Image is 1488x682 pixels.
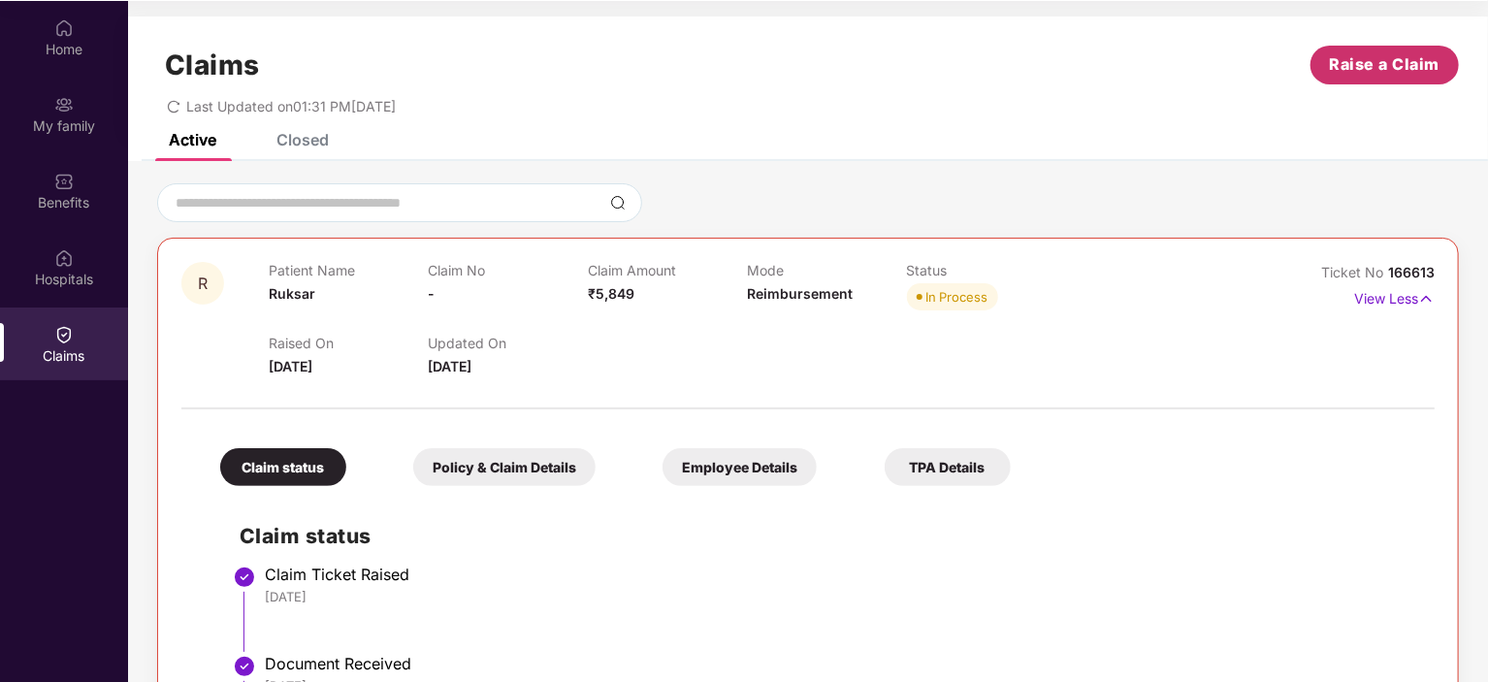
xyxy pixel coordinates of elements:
div: [DATE] [265,588,1415,605]
span: - [428,285,435,302]
img: svg+xml;base64,PHN2ZyBpZD0iQmVuZWZpdHMiIHhtbG5zPSJodHRwOi8vd3d3LnczLm9yZy8yMDAwL3N2ZyIgd2lkdGg9Ij... [54,172,74,191]
p: Status [907,262,1066,278]
div: TPA Details [885,448,1011,486]
img: svg+xml;base64,PHN2ZyBpZD0iSG9tZSIgeG1sbnM9Imh0dHA6Ly93d3cudzMub3JnLzIwMDAvc3ZnIiB3aWR0aD0iMjAiIG... [54,18,74,38]
div: Policy & Claim Details [413,448,596,486]
span: Raise a Claim [1330,52,1440,77]
span: Ticket No [1321,264,1388,280]
div: Closed [276,130,329,149]
button: Raise a Claim [1310,46,1459,84]
div: Document Received [265,654,1415,673]
img: svg+xml;base64,PHN2ZyBpZD0iU3RlcC1Eb25lLTMyeDMyIiB4bWxucz0iaHR0cDovL3d3dy53My5vcmcvMjAwMC9zdmciIH... [233,566,256,589]
img: svg+xml;base64,PHN2ZyB4bWxucz0iaHR0cDovL3d3dy53My5vcmcvMjAwMC9zdmciIHdpZHRoPSIxNyIgaGVpZ2h0PSIxNy... [1418,288,1435,309]
img: svg+xml;base64,PHN2ZyBpZD0iQ2xhaW0iIHhtbG5zPSJodHRwOi8vd3d3LnczLm9yZy8yMDAwL3N2ZyIgd2lkdGg9IjIwIi... [54,325,74,344]
div: Active [169,130,216,149]
span: ₹5,849 [588,285,634,302]
span: [DATE] [428,358,471,374]
img: svg+xml;base64,PHN2ZyBpZD0iSG9zcGl0YWxzIiB4bWxucz0iaHR0cDovL3d3dy53My5vcmcvMjAwMC9zdmciIHdpZHRoPS... [54,248,74,268]
span: Ruksar [269,285,315,302]
p: Mode [747,262,906,278]
span: redo [167,98,180,114]
p: View Less [1354,283,1435,309]
p: Updated On [428,335,587,351]
img: svg+xml;base64,PHN2ZyBpZD0iU2VhcmNoLTMyeDMyIiB4bWxucz0iaHR0cDovL3d3dy53My5vcmcvMjAwMC9zdmciIHdpZH... [610,195,626,211]
span: Last Updated on 01:31 PM[DATE] [186,98,396,114]
p: Claim No [428,262,587,278]
p: Raised On [269,335,428,351]
span: R [198,276,208,292]
img: svg+xml;base64,PHN2ZyBpZD0iU3RlcC1Eb25lLTMyeDMyIiB4bWxucz0iaHR0cDovL3d3dy53My5vcmcvMjAwMC9zdmciIH... [233,655,256,678]
span: 166613 [1388,264,1435,280]
div: In Process [926,287,988,307]
p: Patient Name [269,262,428,278]
p: Claim Amount [588,262,747,278]
img: svg+xml;base64,PHN2ZyB3aWR0aD0iMjAiIGhlaWdodD0iMjAiIHZpZXdCb3g9IjAgMCAyMCAyMCIgZmlsbD0ibm9uZSIgeG... [54,95,74,114]
div: Claim Ticket Raised [265,565,1415,584]
h2: Claim status [240,520,1415,552]
div: Claim status [220,448,346,486]
span: Reimbursement [747,285,853,302]
span: [DATE] [269,358,312,374]
div: Employee Details [663,448,817,486]
h1: Claims [165,49,260,81]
